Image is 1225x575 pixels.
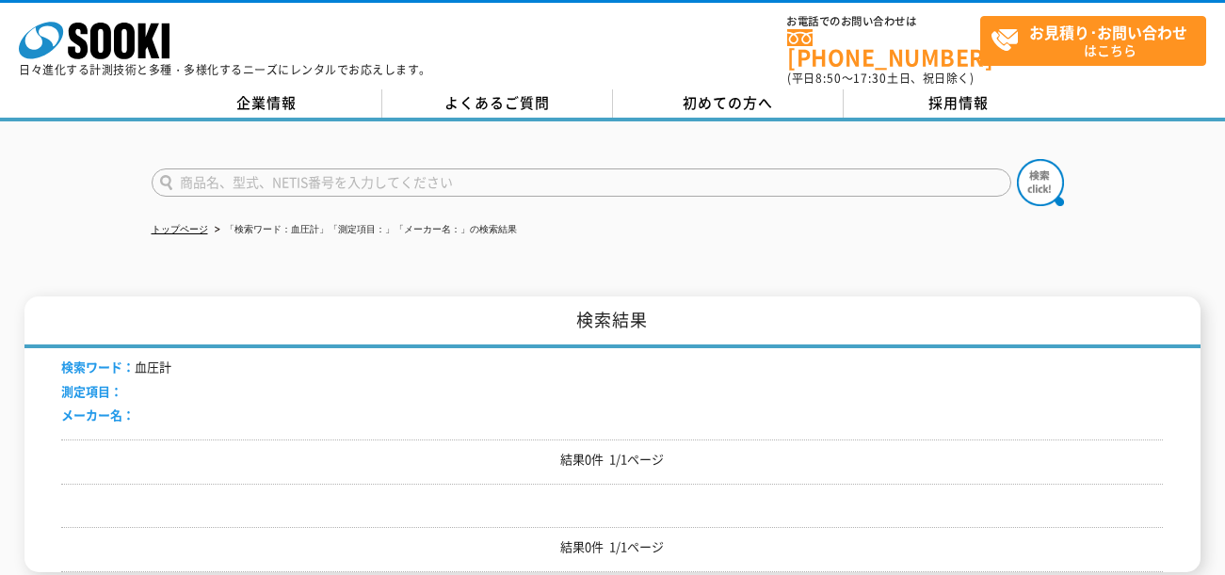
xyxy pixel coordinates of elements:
[61,382,122,400] span: 測定項目：
[61,358,171,377] li: 血圧計
[382,89,613,118] a: よくあるご質問
[844,89,1074,118] a: 採用情報
[24,296,1201,348] h1: 検索結果
[61,537,1163,557] p: 結果0件 1/1ページ
[152,89,382,118] a: 企業情報
[152,168,1011,197] input: 商品名、型式、NETIS番号を入力してください
[787,70,974,87] span: (平日 ～ 土日、祝日除く)
[152,224,208,234] a: トップページ
[61,406,135,423] span: メーカー名：
[61,450,1163,470] p: 結果0件 1/1ページ
[787,16,980,27] span: お電話でのお問い合わせは
[1029,21,1187,43] strong: お見積り･お問い合わせ
[815,70,842,87] span: 8:50
[211,220,517,240] li: 「検索ワード：血圧計」「測定項目：」「メーカー名：」の検索結果
[683,92,773,113] span: 初めての方へ
[19,64,431,75] p: 日々進化する計測技術と多種・多様化するニーズにレンタルでお応えします。
[1017,159,1064,206] img: btn_search.png
[787,29,980,68] a: [PHONE_NUMBER]
[980,16,1206,66] a: お見積り･お問い合わせはこちら
[61,358,135,375] span: 検索ワード：
[613,89,844,118] a: 初めての方へ
[853,70,887,87] span: 17:30
[991,17,1205,64] span: はこちら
